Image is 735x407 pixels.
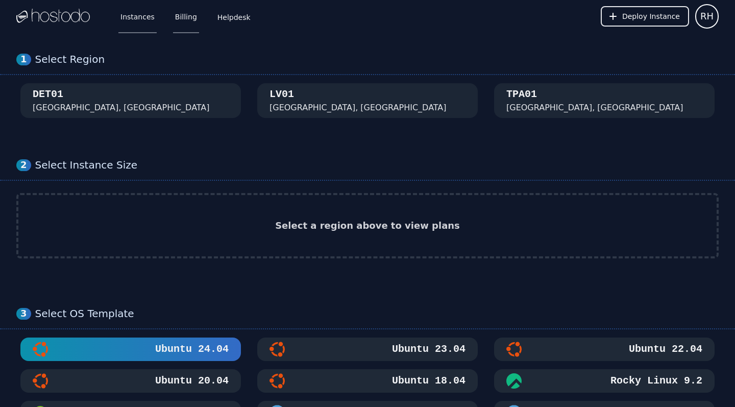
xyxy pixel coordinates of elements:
[506,342,522,357] img: Ubuntu 22.04
[35,307,719,320] div: Select OS Template
[601,6,689,27] button: Deploy Instance
[390,342,465,356] h3: Ubuntu 23.04
[269,87,294,102] div: LV01
[33,342,48,357] img: Ubuntu 24.04
[494,369,715,393] button: Rocky Linux 9.2Rocky Linux 9.2
[257,338,478,361] button: Ubuntu 23.04Ubuntu 23.04
[20,369,241,393] button: Ubuntu 20.04Ubuntu 20.04
[20,338,241,361] button: Ubuntu 24.04Ubuntu 24.04
[35,53,719,66] div: Select Region
[257,369,478,393] button: Ubuntu 18.04Ubuntu 18.04
[16,9,90,24] img: Logo
[506,102,683,114] div: [GEOGRAPHIC_DATA], [GEOGRAPHIC_DATA]
[390,374,465,388] h3: Ubuntu 18.04
[35,159,719,172] div: Select Instance Size
[16,308,31,320] div: 3
[257,83,478,118] button: LV01 [GEOGRAPHIC_DATA], [GEOGRAPHIC_DATA]
[16,159,31,171] div: 2
[20,83,241,118] button: DET01 [GEOGRAPHIC_DATA], [GEOGRAPHIC_DATA]
[695,4,719,29] button: User menu
[33,102,210,114] div: [GEOGRAPHIC_DATA], [GEOGRAPHIC_DATA]
[33,373,48,389] img: Ubuntu 20.04
[494,83,715,118] button: TPA01 [GEOGRAPHIC_DATA], [GEOGRAPHIC_DATA]
[269,342,285,357] img: Ubuntu 23.04
[269,102,447,114] div: [GEOGRAPHIC_DATA], [GEOGRAPHIC_DATA]
[506,373,522,389] img: Rocky Linux 9.2
[506,87,537,102] div: TPA01
[153,374,229,388] h3: Ubuntu 20.04
[33,87,63,102] div: DET01
[275,219,460,233] h2: Select a region above to view plans
[700,9,714,23] span: RH
[153,342,229,356] h3: Ubuntu 24.04
[627,342,702,356] h3: Ubuntu 22.04
[608,374,702,388] h3: Rocky Linux 9.2
[494,338,715,361] button: Ubuntu 22.04Ubuntu 22.04
[16,54,31,65] div: 1
[269,373,285,389] img: Ubuntu 18.04
[622,11,680,21] span: Deploy Instance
